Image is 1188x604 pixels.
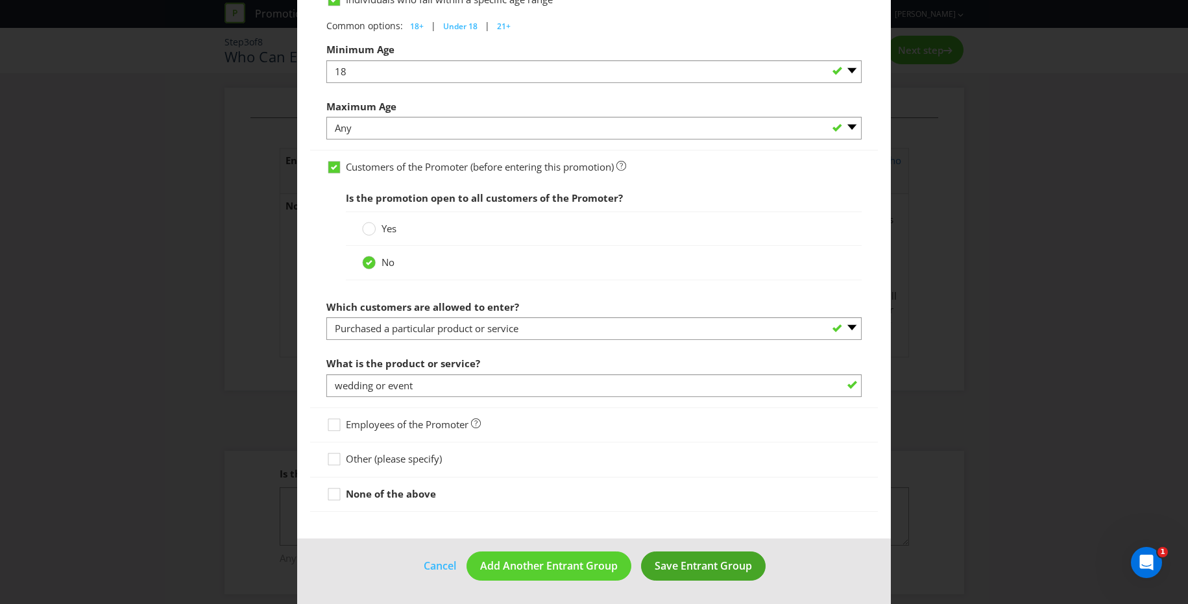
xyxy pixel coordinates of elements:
button: Under 18 [436,17,485,36]
span: Save Entrant Group [655,559,752,573]
button: Save Entrant Group [641,551,766,581]
span: Minimum Age [326,43,394,56]
input: e.g. a home and contents insurance policy [326,374,862,397]
button: 21+ [490,17,518,36]
span: Maximum Age [326,100,396,113]
span: | [485,19,490,32]
button: Add Another Entrant Group [467,551,631,581]
a: Cancel [423,558,457,574]
span: Yes [382,222,396,235]
span: | [431,19,436,32]
span: Customers of the Promoter (before entering this promotion) [346,160,614,173]
button: 18+ [403,17,431,36]
span: 21+ [497,21,511,32]
span: Under 18 [443,21,478,32]
span: 1 [1158,547,1168,557]
span: Which customers are allowed to enter? [326,300,519,313]
span: Employees of the Promoter [346,418,468,431]
span: No [382,256,394,269]
span: Add Another Entrant Group [480,559,618,573]
span: What is the product or service? [326,357,480,370]
strong: None of the above [346,487,436,500]
iframe: Intercom live chat [1131,547,1162,578]
span: Common options: [326,19,403,32]
span: 18+ [410,21,424,32]
span: Is the promotion open to all customers of the Promoter? [346,191,623,204]
span: Other (please specify) [346,452,442,465]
